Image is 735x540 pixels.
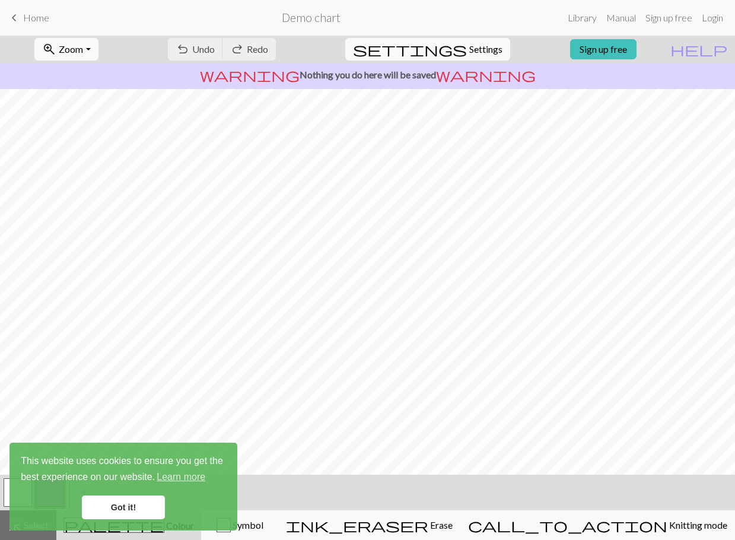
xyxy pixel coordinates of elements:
[468,517,667,533] span: call_to_action
[7,9,21,26] span: keyboard_arrow_left
[436,66,536,83] span: warning
[641,6,697,30] a: Sign up free
[428,519,453,531] span: Erase
[8,517,22,533] span: highlight_alt
[563,6,602,30] a: Library
[282,11,341,24] h2: Demo chart
[353,42,467,56] i: Settings
[697,6,728,30] a: Login
[155,468,207,486] a: learn more about cookies
[460,510,735,540] button: Knitting mode
[200,66,300,83] span: warning
[353,41,467,58] span: settings
[42,41,56,58] span: zoom_in
[286,517,428,533] span: ink_eraser
[667,519,727,531] span: Knitting mode
[23,12,49,23] span: Home
[231,519,263,531] span: Symbol
[570,39,637,59] a: Sign up free
[201,510,278,540] button: Symbol
[21,454,226,486] span: This website uses cookies to ensure you get the best experience on our website.
[670,41,727,58] span: help
[278,510,460,540] button: Erase
[59,43,83,55] span: Zoom
[5,68,730,82] p: Nothing you do here will be saved
[9,443,237,531] div: cookieconsent
[34,38,98,61] button: Zoom
[82,495,165,519] a: dismiss cookie message
[602,6,641,30] a: Manual
[7,8,49,28] a: Home
[345,38,510,61] button: SettingsSettings
[469,42,502,56] span: Settings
